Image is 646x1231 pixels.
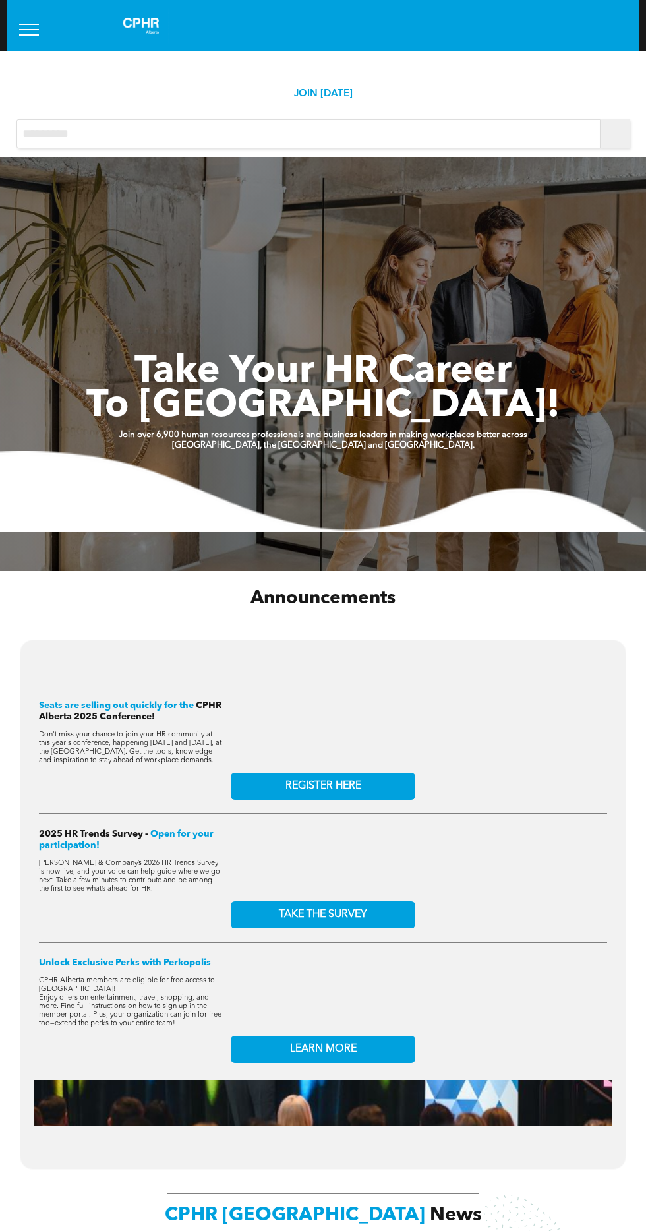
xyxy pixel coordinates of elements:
[39,829,148,839] span: 2025 HR Trends Survey -
[279,909,367,921] span: TAKE THE SURVEY
[39,860,220,893] span: [PERSON_NAME] & Company’s 2026 HR Trends Survey is now live, and your voice can help guide where ...
[285,780,361,793] span: REGISTER HERE
[113,8,169,44] img: A white background with a few lines on it
[231,81,415,107] a: JOIN [DATE]
[430,1206,482,1225] span: News
[294,88,353,100] span: JOIN [DATE]
[231,1036,415,1063] a: LEARN MORE
[39,958,211,967] span: Unlock Exclusive Perks with Perkopolis
[119,431,527,439] strong: Join over 6,900 human resources professionals and business leaders in making workplaces better ac...
[250,589,396,608] span: Announcements
[172,441,475,450] strong: [GEOGRAPHIC_DATA], the [GEOGRAPHIC_DATA] and [GEOGRAPHIC_DATA].
[134,353,512,391] span: Take Your HR Career
[231,773,415,800] a: REGISTER HERE
[39,977,215,993] span: CPHR Alberta members are eligible for free access to [GEOGRAPHIC_DATA]!
[39,994,221,1027] span: Enjoy offers on entertainment, travel, shopping, and more. Find full instructions on how to sign ...
[12,13,46,47] button: menu
[165,1206,425,1225] span: CPHR [GEOGRAPHIC_DATA]
[231,901,415,928] a: TAKE THE SURVEY
[86,387,560,425] span: To [GEOGRAPHIC_DATA]!
[39,701,194,710] span: Seats are selling out quickly for the
[39,731,221,764] span: Don't miss your chance to join your HR community at this year's conference, happening [DATE] and ...
[290,1043,357,1056] span: LEARN MORE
